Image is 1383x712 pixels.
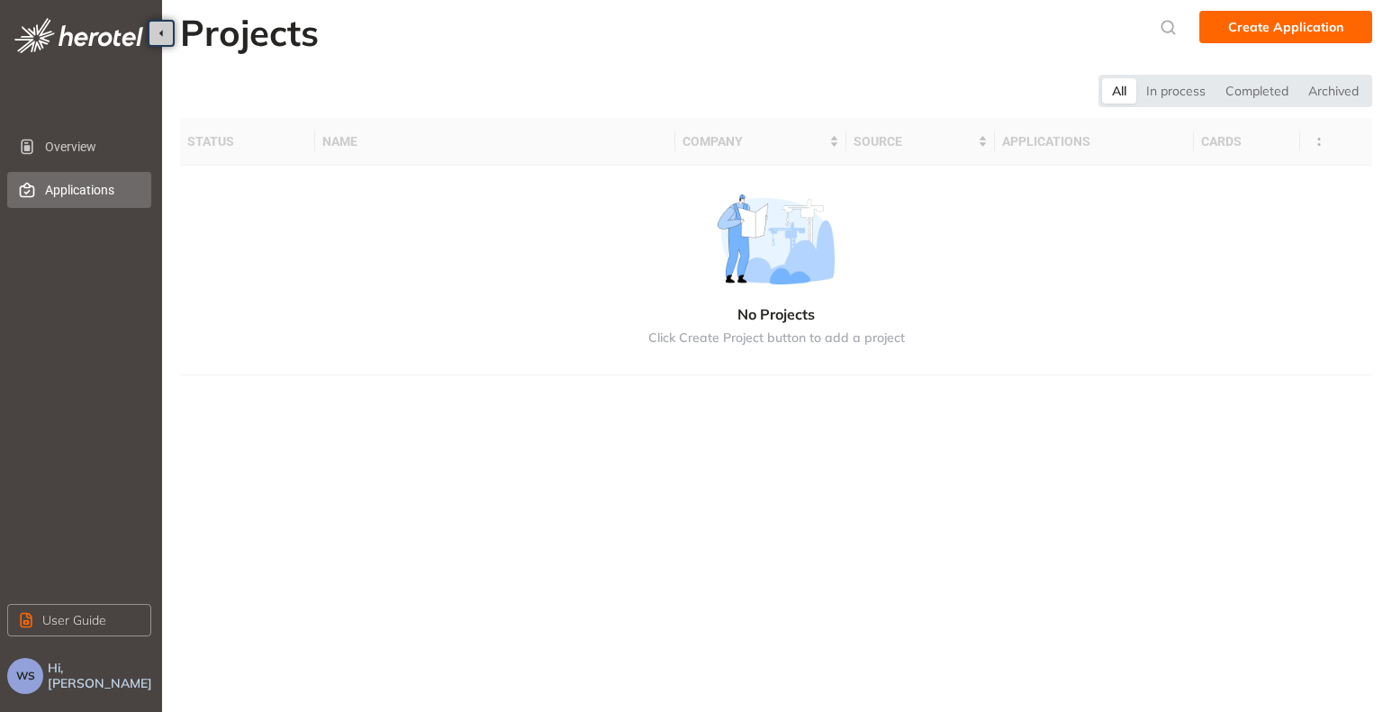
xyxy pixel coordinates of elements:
h2: Projects [180,11,319,54]
th: Company [675,118,846,166]
button: WS [7,658,43,694]
th: Name [315,118,675,166]
span: Hi, [PERSON_NAME] [48,661,155,691]
span: User Guide [42,610,106,630]
div: Completed [1216,78,1298,104]
th: Cards [1194,118,1300,166]
span: Create Application [1228,17,1343,37]
div: Archived [1298,78,1369,104]
span: Click Create Project button to add a project [648,330,905,346]
th: Status [180,118,315,166]
div: All [1102,78,1136,104]
span: Source [854,131,974,151]
span: Overview [45,129,137,165]
span: WS [16,670,35,682]
div: In process [1136,78,1216,104]
th: Source [846,118,995,166]
span: Company [682,131,826,151]
img: Error image [703,194,849,284]
span: No Projects [737,306,815,323]
span: Applications [45,172,137,208]
th: Applications [995,118,1194,166]
button: User Guide [7,604,151,636]
img: logo [14,18,143,53]
button: Create Application [1199,11,1372,43]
